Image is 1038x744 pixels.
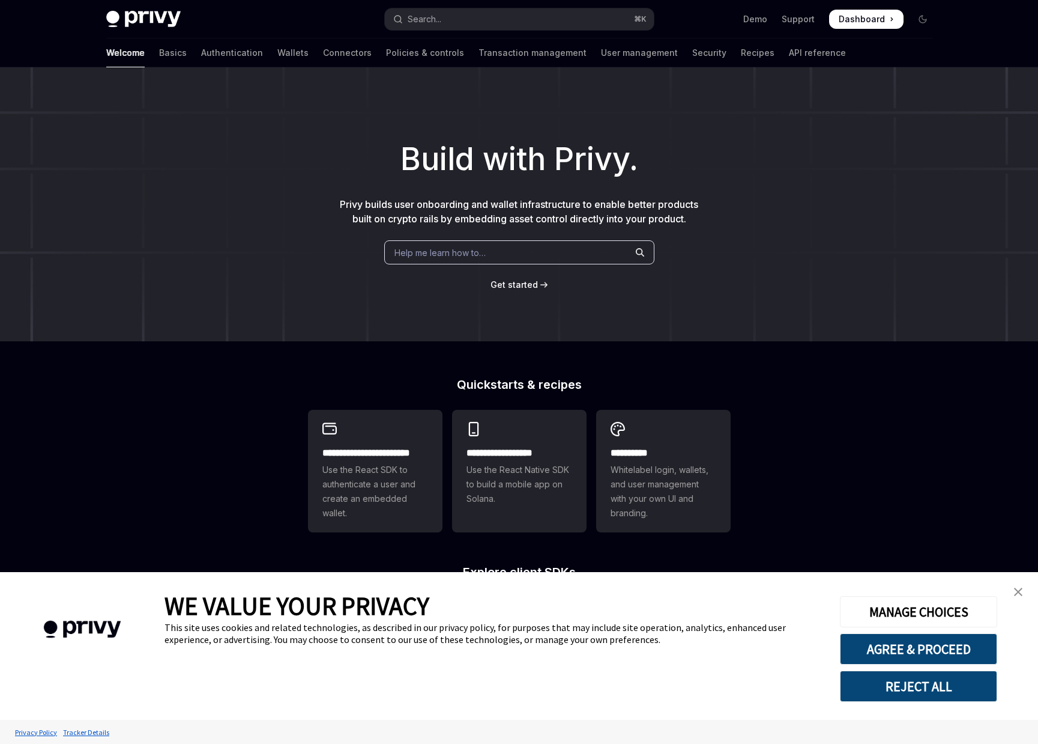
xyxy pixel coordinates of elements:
[308,566,731,578] h2: Explore client SDKs
[18,603,146,656] img: company logo
[106,38,145,67] a: Welcome
[340,198,698,225] span: Privy builds user onboarding and wallet infrastructure to enable better products built on crypto ...
[634,14,647,24] span: ⌘ K
[782,13,815,25] a: Support
[829,10,904,29] a: Dashboard
[322,463,428,520] span: Use the React SDK to authenticate a user and create an embedded wallet.
[490,279,538,290] span: Get started
[840,633,997,665] button: AGREE & PROCEED
[1006,580,1030,604] a: close banner
[839,13,885,25] span: Dashboard
[913,10,932,29] button: Toggle dark mode
[394,246,486,259] span: Help me learn how to…
[323,38,372,67] a: Connectors
[1014,588,1022,596] img: close banner
[840,596,997,627] button: MANAGE CHOICES
[408,12,441,26] div: Search...
[308,379,731,391] h2: Quickstarts & recipes
[596,410,731,532] a: **** *****Whitelabel login, wallets, and user management with your own UI and branding.
[106,11,181,28] img: dark logo
[840,671,997,702] button: REJECT ALL
[741,38,774,67] a: Recipes
[386,38,464,67] a: Policies & controls
[12,722,60,743] a: Privacy Policy
[466,463,572,506] span: Use the React Native SDK to build a mobile app on Solana.
[692,38,726,67] a: Security
[601,38,678,67] a: User management
[19,136,1019,183] h1: Build with Privy.
[159,38,187,67] a: Basics
[277,38,309,67] a: Wallets
[60,722,112,743] a: Tracker Details
[789,38,846,67] a: API reference
[611,463,716,520] span: Whitelabel login, wallets, and user management with your own UI and branding.
[201,38,263,67] a: Authentication
[164,590,429,621] span: WE VALUE YOUR PRIVACY
[385,8,654,30] button: Open search
[164,621,822,645] div: This site uses cookies and related technologies, as described in our privacy policy, for purposes...
[743,13,767,25] a: Demo
[490,279,538,291] a: Get started
[478,38,587,67] a: Transaction management
[452,410,587,532] a: **** **** **** ***Use the React Native SDK to build a mobile app on Solana.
